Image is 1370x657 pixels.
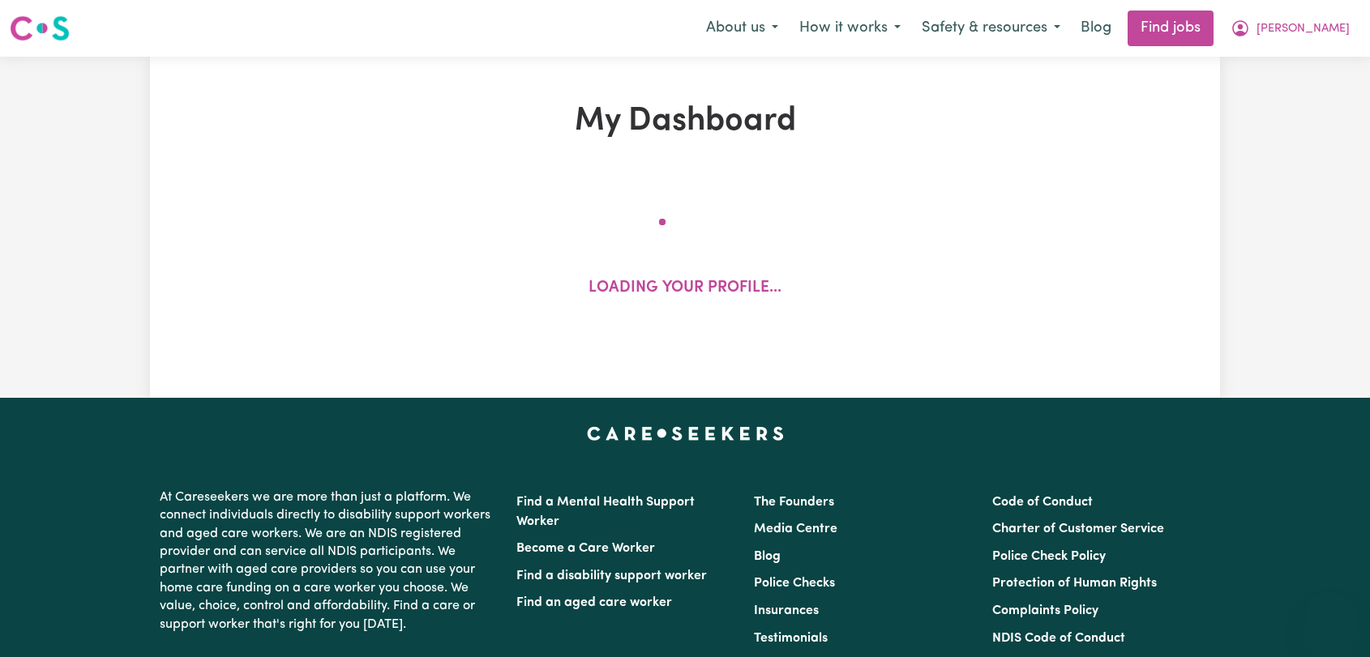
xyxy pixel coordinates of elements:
[589,277,781,301] p: Loading your profile...
[338,102,1032,141] h1: My Dashboard
[992,604,1098,617] a: Complaints Policy
[516,542,655,555] a: Become a Care Worker
[754,523,837,535] a: Media Centre
[911,11,1071,45] button: Safety & resources
[789,11,911,45] button: How it works
[516,570,707,582] a: Find a disability support worker
[992,550,1106,563] a: Police Check Policy
[992,577,1157,590] a: Protection of Human Rights
[1128,11,1214,46] a: Find jobs
[10,10,70,47] a: Careseekers logo
[1257,20,1350,38] span: [PERSON_NAME]
[754,496,834,509] a: The Founders
[696,11,789,45] button: About us
[160,482,497,640] p: At Careseekers we are more than just a platform. We connect individuals directly to disability su...
[10,14,70,43] img: Careseekers logo
[992,523,1164,535] a: Charter of Customer Service
[754,632,828,645] a: Testimonials
[992,632,1125,645] a: NDIS Code of Conduct
[516,596,672,609] a: Find an aged care worker
[1305,592,1357,644] iframe: Button to launch messaging window
[587,427,784,440] a: Careseekers home page
[754,604,819,617] a: Insurances
[1071,11,1121,46] a: Blog
[992,496,1093,509] a: Code of Conduct
[754,577,835,590] a: Police Checks
[516,496,695,528] a: Find a Mental Health Support Worker
[754,550,781,563] a: Blog
[1220,11,1360,45] button: My Account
